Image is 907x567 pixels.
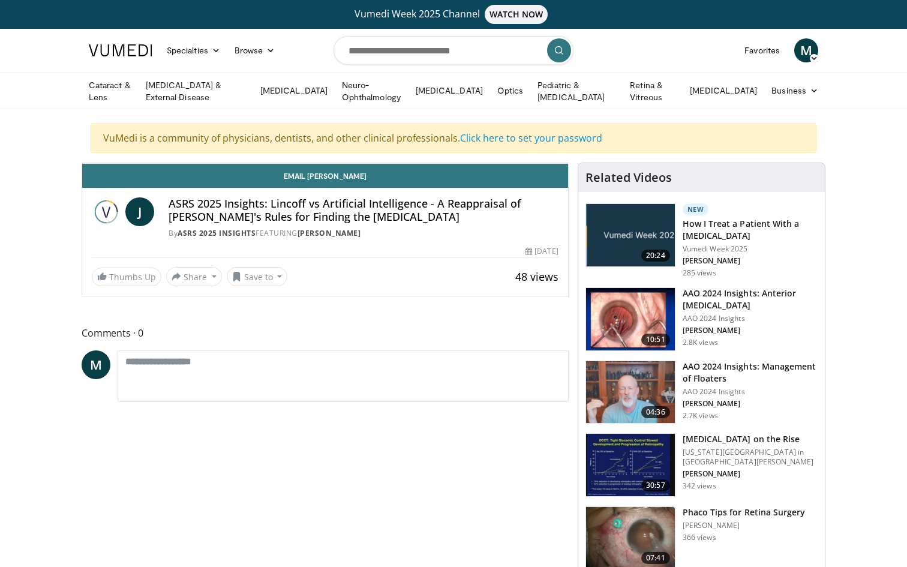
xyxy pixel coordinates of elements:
[253,79,335,103] a: [MEDICAL_DATA]
[178,228,256,238] a: ASRS 2025 Insights
[683,256,818,266] p: [PERSON_NAME]
[298,228,361,238] a: [PERSON_NAME]
[683,481,716,491] p: 342 views
[683,469,818,479] p: [PERSON_NAME]
[515,269,558,284] span: 48 views
[683,521,806,530] p: [PERSON_NAME]
[641,250,670,262] span: 20:24
[683,79,764,103] a: [MEDICAL_DATA]
[737,38,787,62] a: Favorites
[683,411,718,421] p: 2.7K views
[160,38,227,62] a: Specialties
[334,36,573,65] input: Search topics, interventions
[683,287,818,311] h3: AAO 2024 Insights: Anterior [MEDICAL_DATA]
[586,361,675,424] img: 8e655e61-78ac-4b3e-a4e7-f43113671c25.150x105_q85_crop-smart_upscale.jpg
[586,204,675,266] img: 02d29458-18ce-4e7f-be78-7423ab9bdffd.jpg.150x105_q85_crop-smart_upscale.jpg
[683,506,806,518] h3: Phaco Tips for Retina Surgery
[764,79,825,103] a: Business
[683,433,818,445] h3: [MEDICAL_DATA] on the Rise
[169,197,558,223] h4: ASRS 2025 Insights: Lincoff vs Artificial Intelligence - A Reappraisal of [PERSON_NAME]'s Rules f...
[683,399,818,409] p: [PERSON_NAME]
[335,79,409,103] a: Neuro-Ophthalmology
[683,218,818,242] h3: How I Treat a Patient With a [MEDICAL_DATA]
[586,434,675,496] img: 4ce8c11a-29c2-4c44-a801-4e6d49003971.150x105_q85_crop-smart_upscale.jpg
[227,267,288,286] button: Save to
[623,79,683,103] a: Retina & Vitreous
[641,334,670,346] span: 10:51
[169,228,558,239] div: By FEATURING
[683,361,818,385] h3: AAO 2024 Insights: Management of Floaters
[641,552,670,564] span: 07:41
[585,203,818,278] a: 20:24 New How I Treat a Patient With a [MEDICAL_DATA] Vumedi Week 2025 [PERSON_NAME] 285 views
[409,79,490,103] a: [MEDICAL_DATA]
[641,406,670,418] span: 04:36
[125,197,154,226] a: J
[683,244,818,254] p: Vumedi Week 2025
[89,44,152,56] img: VuMedi Logo
[82,79,139,103] a: Cataract & Lens
[82,325,569,341] span: Comments 0
[794,38,818,62] a: M
[139,79,253,103] a: [MEDICAL_DATA] & External Disease
[683,326,818,335] p: [PERSON_NAME]
[585,287,818,351] a: 10:51 AAO 2024 Insights: Anterior [MEDICAL_DATA] AAO 2024 Insights [PERSON_NAME] 2.8K views
[91,123,816,153] div: VuMedi is a community of physicians, dentists, and other clinical professionals.
[91,5,816,24] a: Vumedi Week 2025 ChannelWATCH NOW
[683,533,716,542] p: 366 views
[92,197,121,226] img: ASRS 2025 Insights
[490,79,530,103] a: Optics
[683,268,716,278] p: 285 views
[530,79,623,103] a: Pediatric & [MEDICAL_DATA]
[166,267,222,286] button: Share
[586,288,675,350] img: fd942f01-32bb-45af-b226-b96b538a46e6.150x105_q85_crop-smart_upscale.jpg
[82,164,568,188] a: Email [PERSON_NAME]
[92,268,161,286] a: Thumbs Up
[585,433,818,497] a: 30:57 [MEDICAL_DATA] on the Rise [US_STATE][GEOGRAPHIC_DATA] in [GEOGRAPHIC_DATA][PERSON_NAME] [P...
[82,350,110,379] a: M
[525,246,558,257] div: [DATE]
[82,163,568,164] video-js: Video Player
[683,387,818,397] p: AAO 2024 Insights
[683,448,818,467] p: [US_STATE][GEOGRAPHIC_DATA] in [GEOGRAPHIC_DATA][PERSON_NAME]
[585,170,672,185] h4: Related Videos
[683,338,718,347] p: 2.8K views
[460,131,602,145] a: Click here to set your password
[641,479,670,491] span: 30:57
[585,361,818,424] a: 04:36 AAO 2024 Insights: Management of Floaters AAO 2024 Insights [PERSON_NAME] 2.7K views
[683,203,709,215] p: New
[227,38,283,62] a: Browse
[485,5,548,24] span: WATCH NOW
[683,314,818,323] p: AAO 2024 Insights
